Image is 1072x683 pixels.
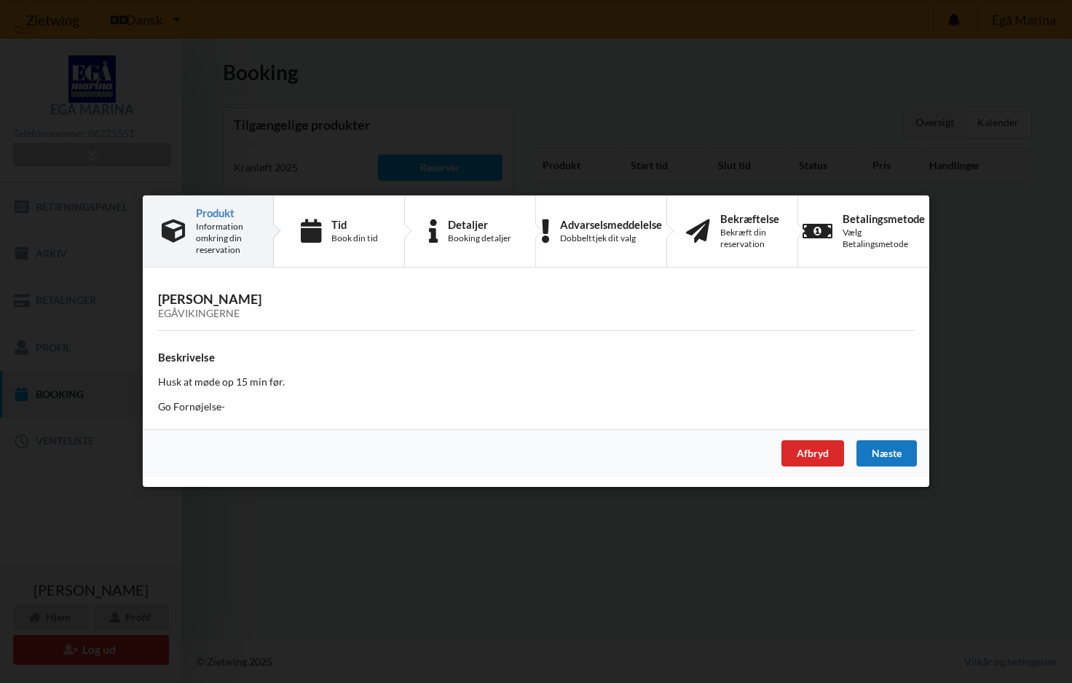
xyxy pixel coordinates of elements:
div: Egåvikingerne [158,308,914,321]
div: Dobbelttjek dit valg [560,233,662,244]
div: Book din tid [331,233,378,244]
div: Produkt [196,207,254,219]
div: Information omkring din reservation [196,221,254,256]
h4: Beskrivelse [158,351,914,364]
div: Afbryd [781,441,844,467]
div: Advarselsmeddelelse [560,219,662,230]
p: Husk at møde op 15 min før. [158,375,914,390]
div: Bekræftelse [720,213,779,225]
h3: [PERSON_NAME] [158,292,914,321]
div: Detaljer [448,219,511,230]
div: Vælg Betalingsmetode [843,227,925,250]
div: Bekræft din reservation [720,227,779,250]
p: Go Fornøjelse- [158,400,914,415]
div: Tid [331,219,378,230]
div: Næste [856,441,917,467]
div: Betalingsmetode [843,213,925,225]
div: Booking detaljer [448,233,511,244]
